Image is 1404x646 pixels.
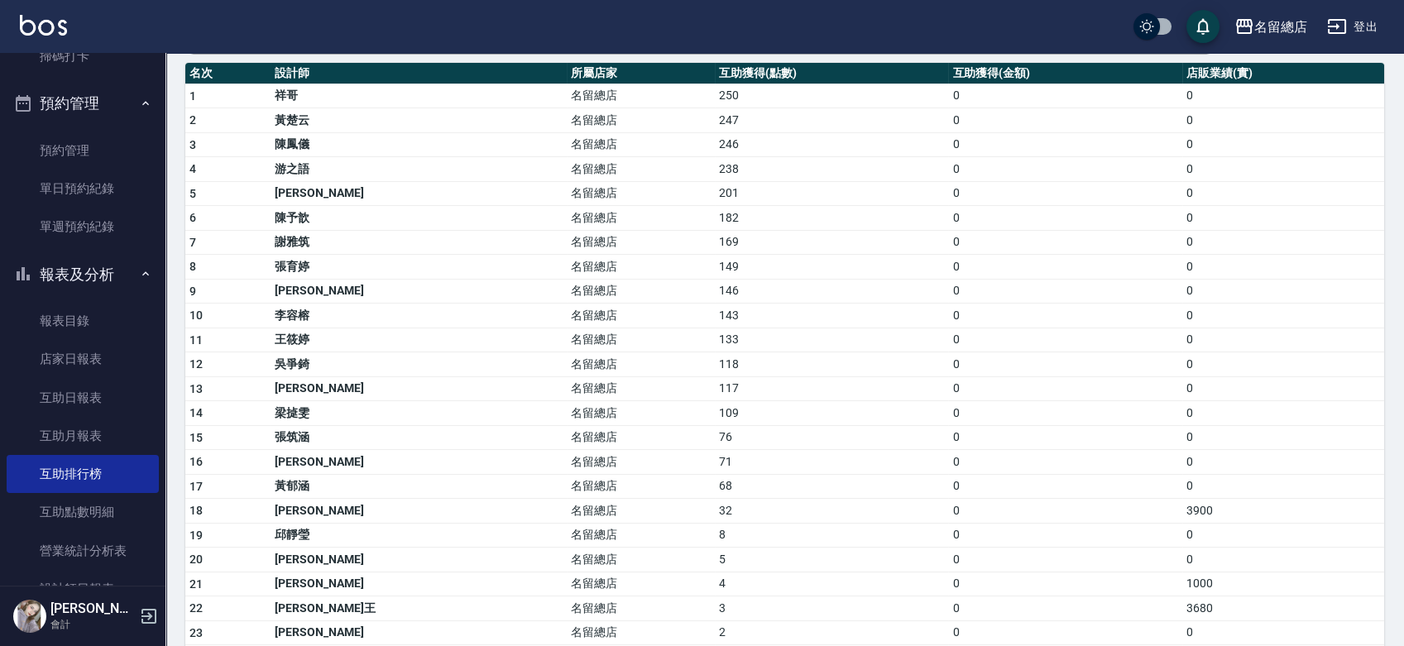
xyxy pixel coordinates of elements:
[567,572,715,596] td: 名留總店
[7,570,159,608] a: 設計師日報表
[7,340,159,378] a: 店家日報表
[1182,230,1384,255] td: 0
[13,600,46,633] img: Person
[567,255,715,280] td: 名留總店
[189,455,204,468] span: 16
[20,15,67,36] img: Logo
[1182,376,1384,401] td: 0
[948,157,1181,182] td: 0
[948,596,1181,621] td: 0
[567,157,715,182] td: 名留總店
[189,406,204,419] span: 14
[189,357,204,371] span: 12
[715,230,948,255] td: 169
[189,529,204,542] span: 19
[948,304,1181,328] td: 0
[948,108,1181,133] td: 0
[567,304,715,328] td: 名留總店
[715,425,948,450] td: 76
[1182,523,1384,548] td: 0
[948,450,1181,475] td: 0
[50,617,135,632] p: 會計
[271,352,567,377] td: 吳爭錡
[189,504,204,517] span: 18
[1182,279,1384,304] td: 0
[50,601,135,617] h5: [PERSON_NAME]
[1182,328,1384,352] td: 0
[715,376,948,401] td: 117
[271,620,567,645] td: [PERSON_NAME]
[7,208,159,246] a: 單週預約紀錄
[7,493,159,531] a: 互助點數明細
[1182,63,1384,84] th: 店販業績(實)
[271,279,567,304] td: [PERSON_NAME]
[271,499,567,524] td: [PERSON_NAME]
[948,84,1181,108] td: 0
[271,376,567,401] td: [PERSON_NAME]
[189,113,196,127] span: 2
[1182,425,1384,450] td: 0
[948,376,1181,401] td: 0
[715,157,948,182] td: 238
[948,401,1181,426] td: 0
[7,302,159,340] a: 報表目錄
[567,401,715,426] td: 名留總店
[271,206,567,231] td: 陳予歆
[271,132,567,157] td: 陳鳳儀
[7,532,159,570] a: 營業統計分析表
[948,425,1181,450] td: 0
[715,474,948,499] td: 68
[7,37,159,75] a: 掃碼打卡
[1182,84,1384,108] td: 0
[715,548,948,572] td: 5
[1182,474,1384,499] td: 0
[185,63,271,84] th: 名次
[189,260,196,273] span: 8
[1182,304,1384,328] td: 0
[715,596,948,621] td: 3
[189,187,196,200] span: 5
[189,382,204,395] span: 13
[7,253,159,296] button: 報表及分析
[271,548,567,572] td: [PERSON_NAME]
[1182,181,1384,206] td: 0
[715,255,948,280] td: 149
[715,206,948,231] td: 182
[271,596,567,621] td: [PERSON_NAME]王
[189,626,204,639] span: 23
[567,181,715,206] td: 名留總店
[7,455,159,493] a: 互助排行榜
[948,474,1181,499] td: 0
[1182,450,1384,475] td: 0
[189,601,204,615] span: 22
[567,279,715,304] td: 名留總店
[1254,17,1307,37] div: 名留總店
[189,285,196,298] span: 9
[1182,620,1384,645] td: 0
[715,132,948,157] td: 246
[948,206,1181,231] td: 0
[948,181,1181,206] td: 0
[948,279,1181,304] td: 0
[7,170,159,208] a: 單日預約紀錄
[271,572,567,596] td: [PERSON_NAME]
[715,304,948,328] td: 143
[1182,499,1384,524] td: 3900
[948,255,1181,280] td: 0
[715,108,948,133] td: 247
[567,328,715,352] td: 名留總店
[271,450,567,475] td: [PERSON_NAME]
[271,63,567,84] th: 設計師
[715,63,948,84] th: 互助獲得(點數)
[567,596,715,621] td: 名留總店
[715,620,948,645] td: 2
[189,431,204,444] span: 15
[1182,401,1384,426] td: 0
[271,401,567,426] td: 梁㨗雯
[1182,132,1384,157] td: 0
[271,425,567,450] td: 張筑涵
[567,620,715,645] td: 名留總店
[948,523,1181,548] td: 0
[7,417,159,455] a: 互助月報表
[948,620,1181,645] td: 0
